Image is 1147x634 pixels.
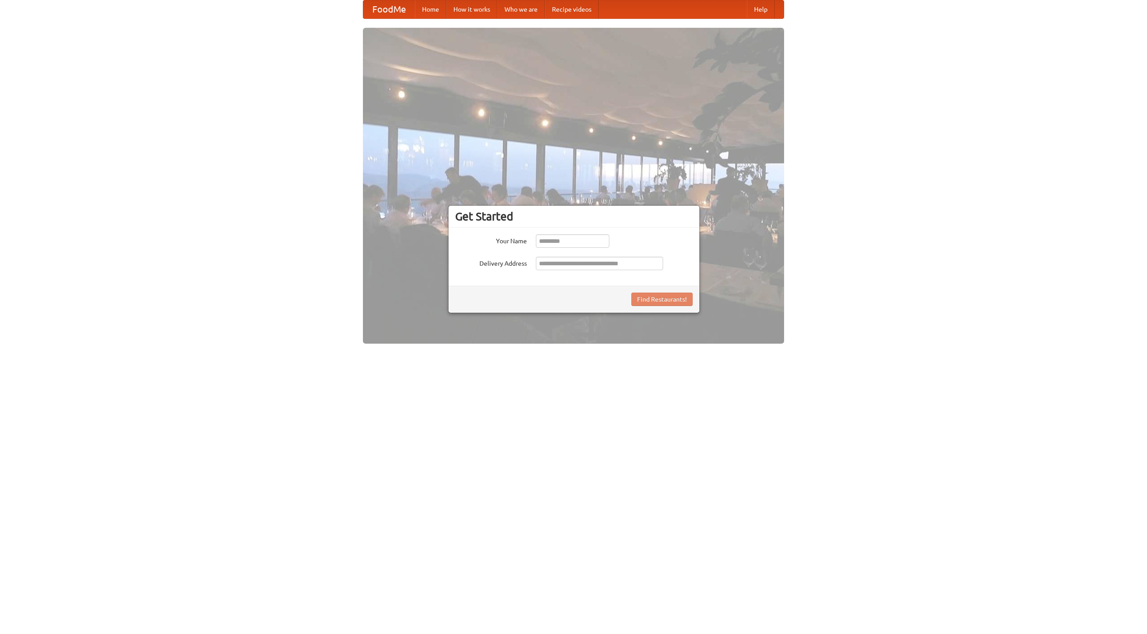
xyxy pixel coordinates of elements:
a: FoodMe [363,0,415,18]
a: Help [747,0,775,18]
h3: Get Started [455,210,693,223]
label: Your Name [455,234,527,246]
a: Home [415,0,446,18]
a: Who we are [497,0,545,18]
a: Recipe videos [545,0,599,18]
button: Find Restaurants! [631,293,693,306]
label: Delivery Address [455,257,527,268]
a: How it works [446,0,497,18]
